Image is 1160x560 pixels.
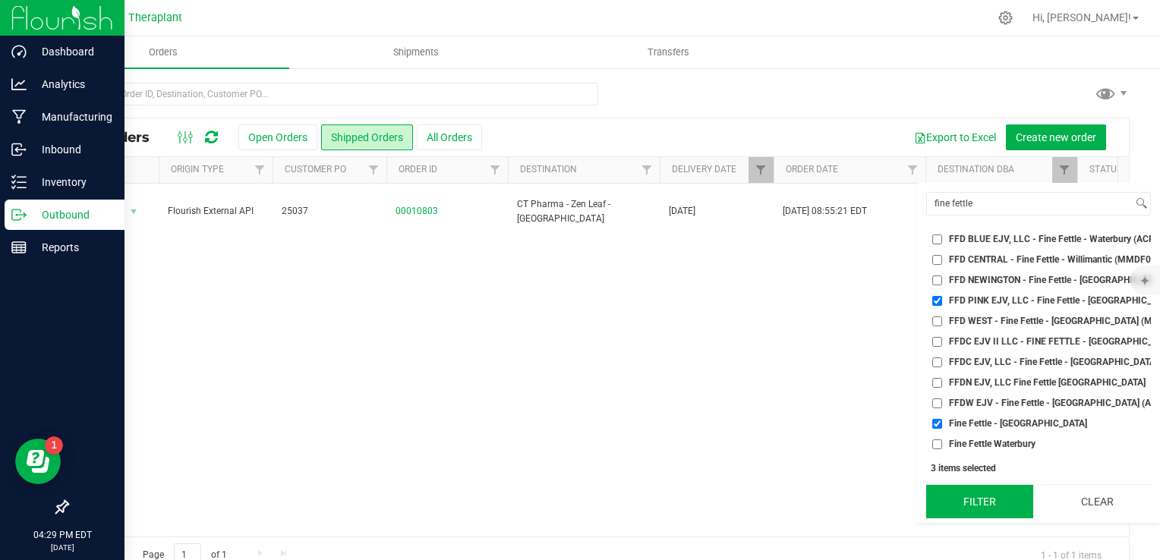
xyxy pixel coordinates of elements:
span: Theraplant [128,11,182,24]
a: Orders [36,36,289,68]
p: [DATE] [7,542,118,553]
a: Filter [483,157,508,183]
span: [DATE] [669,204,695,219]
span: 25037 [282,204,377,219]
iframe: Resource center [15,439,61,484]
a: Delivery Date [672,164,736,175]
inline-svg: Inventory [11,175,27,190]
a: Destination [520,164,577,175]
inline-svg: Reports [11,240,27,255]
a: Shipments [289,36,542,68]
inline-svg: Outbound [11,207,27,222]
input: Fine Fettle - [GEOGRAPHIC_DATA] [932,419,942,429]
a: Destination DBA [938,164,1014,175]
p: 04:29 PM EDT [7,528,118,542]
p: Analytics [27,75,118,93]
span: FFDN EJV, LLC Fine Fettle [GEOGRAPHIC_DATA] [949,378,1146,387]
span: Hi, [PERSON_NAME]! [1032,11,1131,24]
span: CT Pharma - Zen Leaf - [GEOGRAPHIC_DATA] [517,197,651,226]
a: Filter [247,157,273,183]
p: Reports [27,238,118,256]
inline-svg: Inbound [11,142,27,157]
a: Origin Type [171,164,224,175]
input: FFDN EJV, LLC Fine Fettle [GEOGRAPHIC_DATA] [932,378,942,388]
span: Shipments [373,46,459,59]
inline-svg: Dashboard [11,44,27,59]
button: Shipped Orders [321,124,413,150]
input: Search [927,193,1133,215]
span: Flourish External API [168,204,263,219]
input: FFD WEST - Fine Fettle - [GEOGRAPHIC_DATA] (MMDF0000038) [932,316,942,326]
input: Fine Fettle Waterbury [932,439,942,449]
span: Fine Fettle Waterbury [949,439,1035,448]
a: Filter [361,157,386,183]
a: Status [1089,164,1122,175]
a: Order ID [399,164,437,175]
span: select [125,201,143,222]
input: FFD BLUE EJV, LLC - Fine Fettle - Waterbury (ACRE0015680) [932,234,942,244]
span: Create new order [1016,131,1096,143]
button: Filter [926,485,1033,518]
inline-svg: Analytics [11,77,27,92]
input: FFD PINK EJV, LLC - Fine Fettle - [GEOGRAPHIC_DATA] (AMHF0008273) [932,296,942,306]
a: Filter [900,157,925,183]
div: Manage settings [996,11,1015,25]
a: Order Date [786,164,838,175]
input: FFDC EJV, LLC - Fine Fettle - [GEOGRAPHIC_DATA] (ACRE.0015676) [932,357,942,367]
span: [DATE] 08:55:21 EDT [783,204,867,219]
iframe: Resource center unread badge [45,436,63,455]
input: FFD CENTRAL - Fine Fettle - Willimantic (MMDF0000075) [932,255,942,265]
a: Transfers [542,36,795,68]
p: Inbound [27,140,118,159]
span: Orders [128,46,198,59]
button: Create new order [1006,124,1106,150]
p: Dashboard [27,42,118,61]
span: Transfers [627,46,710,59]
p: Manufacturing [27,108,118,126]
button: Clear [1044,485,1151,518]
a: Filter [635,157,660,183]
a: Customer PO [285,164,346,175]
input: Search Order ID, Destination, Customer PO... [67,83,598,105]
div: 3 items selected [931,463,1146,473]
input: FFDC EJV II LLC - FINE FETTLE - [GEOGRAPHIC_DATA] (ACRE0015700) [932,337,942,347]
a: Filter [749,157,774,183]
inline-svg: Manufacturing [11,109,27,124]
button: Export to Excel [904,124,1006,150]
button: Open Orders [238,124,317,150]
input: FFDW EJV - Fine Fettle - [GEOGRAPHIC_DATA] (ACRE0015647) [932,398,942,408]
input: FFD NEWINGTON - Fine Fettle - [GEOGRAPHIC_DATA] (MMDF0000086) [932,275,942,285]
button: All Orders [417,124,482,150]
p: Outbound [27,206,118,224]
a: 00010803 [396,204,438,219]
span: Fine Fettle - [GEOGRAPHIC_DATA] [949,419,1087,428]
p: Inventory [27,173,118,191]
a: Filter [1052,157,1077,183]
